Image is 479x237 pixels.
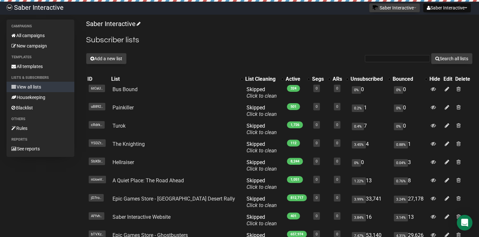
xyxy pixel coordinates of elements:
a: Painkiller [112,105,134,111]
a: All templates [7,61,74,72]
th: Delete: No sort applied, sorting is disabled [454,75,472,84]
span: 1,726 [287,121,303,128]
a: 0 [316,214,318,218]
a: 0 [316,141,318,145]
span: 0.76% [394,177,408,185]
a: New campaign [7,41,74,51]
a: 0 [336,141,338,145]
td: 3 [391,157,428,175]
li: Reports [7,136,74,144]
td: 0 [391,84,428,102]
button: Saber Interactive [369,3,420,12]
a: Click to clean [247,111,277,117]
span: 0.4% [352,123,364,130]
td: 27,178 [391,193,428,211]
a: Housekeeping [7,92,74,103]
td: 1 [349,102,391,120]
a: Bus Bound [112,86,138,92]
a: Saber Interactive Website [112,214,171,220]
a: View all lists [7,82,74,92]
span: 112 [287,140,300,146]
span: Skipped [247,159,277,172]
span: 812,717 [287,194,307,201]
a: Epic Games Store - [GEOGRAPHIC_DATA] Desert Rally [112,196,235,202]
a: All campaigns [7,30,74,41]
span: 0% [394,86,403,94]
a: Blacklist [7,103,74,113]
div: ID [87,76,108,82]
th: Unsubscribed: No sort applied, activate to apply an ascending sort [349,75,391,84]
div: Delete [455,76,471,82]
span: jD7ro.. [89,194,104,202]
span: 401 [287,213,300,219]
td: 0 [391,120,428,138]
span: Skipped [247,141,277,154]
td: 16 [349,211,391,230]
span: 1,051 [287,176,303,183]
button: Search all lists [431,53,472,64]
div: Open Intercom Messenger [457,215,472,230]
span: 0.04% [394,159,408,167]
a: 0 [316,123,318,127]
span: 0% [352,159,361,167]
a: 0 [336,232,338,236]
th: List Cleaning: No sort applied, activate to apply an ascending sort [244,75,284,84]
a: 0 [336,214,338,218]
button: Saber Interactive [423,3,471,12]
a: Click to clean [247,184,277,190]
span: 3.45% [352,141,366,148]
div: Hide [429,76,441,82]
img: ec1bccd4d48495f5e7d53d9a520ba7e5 [7,5,12,10]
a: Click to clean [247,202,277,208]
span: 324 [287,85,300,92]
td: 1 [391,138,428,157]
div: Edit [443,76,453,82]
span: 0% [394,105,403,112]
a: Click to clean [247,129,277,135]
div: List Cleaning [245,76,278,82]
a: Click to clean [247,220,277,227]
div: Segs [312,76,325,82]
a: Turok [112,123,126,129]
td: 13 [391,211,428,230]
td: 0 [349,157,391,175]
li: Templates [7,53,74,61]
a: Click to clean [247,166,277,172]
span: AFfvh.. [89,212,104,220]
span: 3.99% [352,196,366,203]
td: 7 [349,120,391,138]
span: 3.14% [394,214,408,221]
span: 1.22% [352,177,366,185]
a: Click to clean [247,93,277,99]
span: Skipped [247,86,277,99]
a: Rules [7,123,74,133]
td: 33,741 [349,193,391,211]
th: Bounced: No sort applied, activate to apply an ascending sort [391,75,428,84]
span: 3.84% [352,214,366,221]
a: A Quiet Place: The Road Ahead [112,177,184,184]
th: ARs: No sort applied, activate to apply an ascending sort [331,75,350,84]
span: 3.24% [394,196,408,203]
td: 13 [349,175,391,193]
span: uB892.. [89,103,105,110]
span: Skipped [247,177,277,190]
div: Unsubscribed [351,76,385,82]
span: 0.88% [394,141,408,148]
th: Active: No sort applied, activate to apply an ascending sort [284,75,311,84]
td: 8 [391,175,428,193]
a: 0 [336,86,338,91]
a: Saber Interactive [86,20,140,28]
td: 0 [391,102,428,120]
a: 0 [316,159,318,163]
a: Hellraiser [112,159,134,165]
a: The Knighting [112,141,145,147]
a: 0 [336,177,338,182]
span: Skipped [247,196,277,208]
span: YSDZt.. [89,139,106,147]
a: 0 [316,105,318,109]
div: Bounced [393,76,421,82]
td: 0 [349,84,391,102]
span: Skipped [247,214,277,227]
div: Active [286,76,304,82]
a: Click to clean [247,147,277,154]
